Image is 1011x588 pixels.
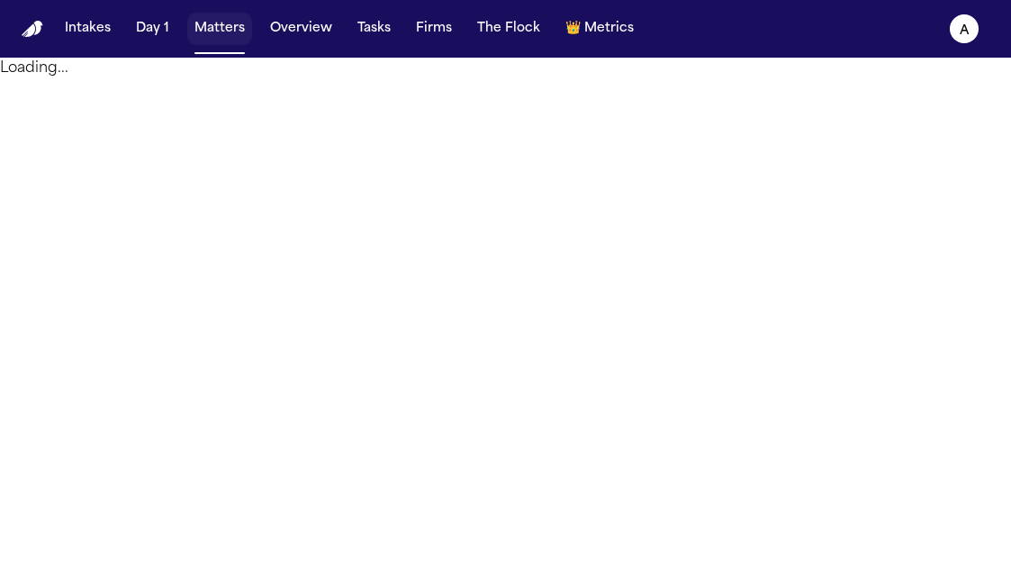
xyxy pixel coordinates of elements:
button: Matters [187,13,252,45]
button: Firms [409,13,459,45]
a: Home [22,21,43,38]
button: Intakes [58,13,118,45]
img: Finch Logo [22,21,43,38]
button: Day 1 [129,13,176,45]
button: Tasks [350,13,398,45]
button: Overview [263,13,339,45]
button: The Flock [470,13,547,45]
button: crownMetrics [558,13,641,45]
